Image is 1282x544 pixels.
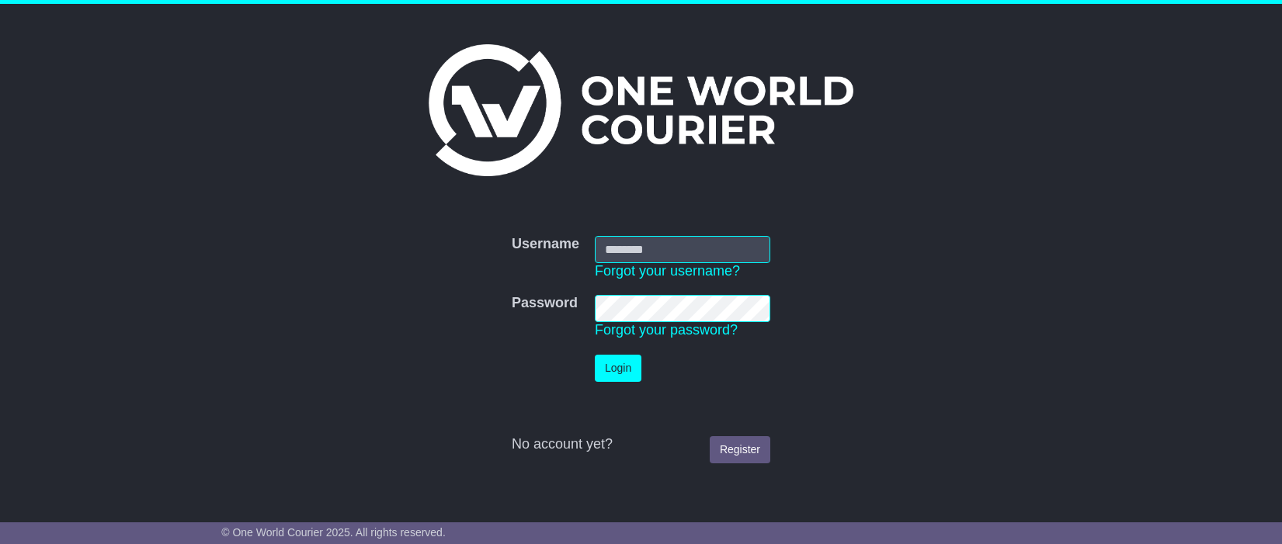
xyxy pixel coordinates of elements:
[221,526,446,539] span: © One World Courier 2025. All rights reserved.
[512,436,770,453] div: No account yet?
[595,322,738,338] a: Forgot your password?
[595,355,641,382] button: Login
[710,436,770,463] a: Register
[595,263,740,279] a: Forgot your username?
[429,44,853,176] img: One World
[512,236,579,253] label: Username
[512,295,578,312] label: Password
